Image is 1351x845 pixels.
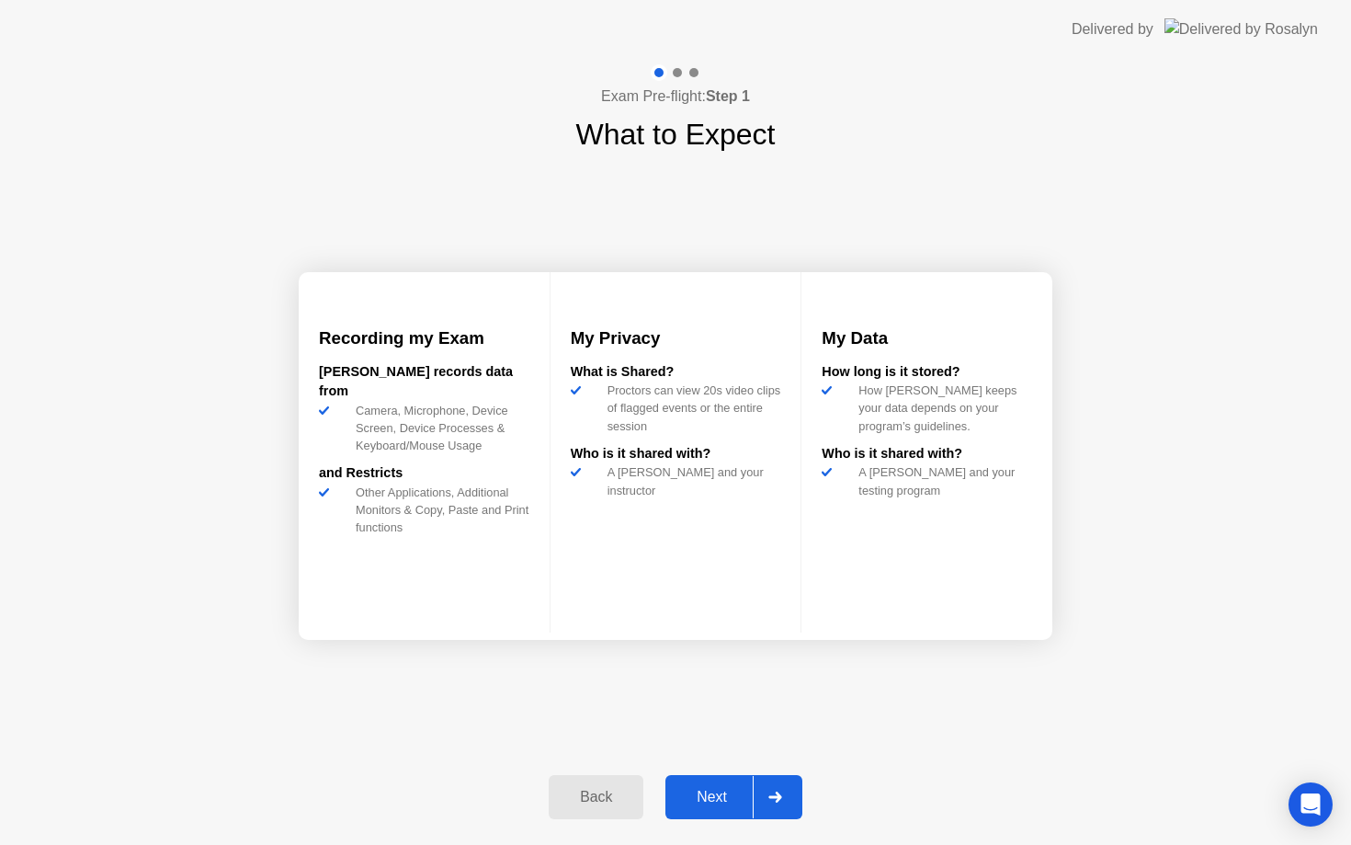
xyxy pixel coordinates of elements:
div: Back [554,789,638,805]
div: Delivered by [1072,18,1153,40]
div: Other Applications, Additional Monitors & Copy, Paste and Print functions [348,484,529,537]
div: Open Intercom Messenger [1289,782,1333,827]
div: Camera, Microphone, Device Screen, Device Processes & Keyboard/Mouse Usage [348,402,529,455]
h3: My Privacy [571,325,781,351]
button: Next [665,775,802,819]
div: Who is it shared with? [822,444,1032,464]
b: Step 1 [706,88,750,104]
div: How long is it stored? [822,362,1032,383]
div: What is Shared? [571,362,781,383]
h4: Exam Pre-flight: [601,86,750,108]
img: Delivered by Rosalyn [1164,18,1318,40]
div: Who is it shared with? [571,444,781,464]
h3: My Data [822,325,1032,351]
h3: Recording my Exam [319,325,529,351]
div: A [PERSON_NAME] and your testing program [851,463,1032,498]
div: [PERSON_NAME] records data from [319,362,529,402]
h1: What to Expect [576,112,776,156]
div: and Restricts [319,463,529,484]
div: A [PERSON_NAME] and your instructor [600,463,781,498]
div: How [PERSON_NAME] keeps your data depends on your program’s guidelines. [851,382,1032,435]
button: Back [549,775,643,819]
div: Next [671,789,753,805]
div: Proctors can view 20s video clips of flagged events or the entire session [600,382,781,435]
